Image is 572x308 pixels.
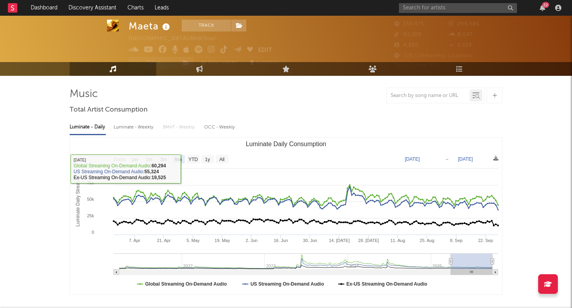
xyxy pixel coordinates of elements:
div: 22 [542,2,549,8]
button: Edit [258,46,272,55]
span: 4,300 [394,43,419,48]
text: 1w [132,157,138,162]
text: [DATE] [458,156,473,162]
span: 8,047 [448,32,473,37]
text: → [445,156,449,162]
text: Luminate Daily Consumption [246,141,327,147]
text: 5. May [186,238,200,243]
span: 6,159 [448,43,472,48]
button: Track [129,57,178,69]
span: 130,475 [394,22,424,27]
text: 11. Aug [390,238,405,243]
input: Search by song name or URL [387,93,470,99]
text: 16. Jun [274,238,288,243]
button: 22 [540,5,545,11]
svg: Luminate Daily Consumption [70,137,502,295]
text: Luminate Daily Streams [75,176,81,226]
text: 1y [205,157,210,162]
button: Summary [246,57,284,69]
text: 2. Jun [245,238,257,243]
text: 25. Aug [420,238,434,243]
text: 21. Apr [157,238,171,243]
div: OCC - Weekly [204,121,236,134]
text: [DATE] [405,156,420,162]
div: Luminate - Daily [70,121,106,134]
text: 30. Jun [303,238,317,243]
span: Total Artist Consumption [70,105,148,115]
text: 19. May [215,238,231,243]
span: Summary [256,61,279,65]
text: 0 [92,230,94,235]
span: 728,534 Monthly Listeners [394,53,472,59]
text: Global Streaming On-Demand Audio [145,281,227,287]
text: 28. [DATE] [358,238,379,243]
div: Maeta [129,20,172,33]
text: 7. Apr [129,238,140,243]
text: YTD [188,157,198,162]
text: US Streaming On-Demand Audio [251,281,324,287]
text: 3m [161,157,167,162]
button: Track [182,20,231,31]
a: Benchmark [197,57,242,69]
text: All [219,157,224,162]
div: Luminate - Weekly [114,121,155,134]
span: Benchmark [208,59,238,68]
text: 1m [146,157,153,162]
text: 50k [87,197,94,202]
text: Ex-US Streaming On-Demand Audio [347,281,428,287]
div: [GEOGRAPHIC_DATA] | R&B/Soul [129,34,225,44]
text: 14. [DATE] [329,238,350,243]
text: Zoom [114,157,126,162]
text: 6m [175,157,181,162]
text: 25k [87,213,94,218]
text: 8. Sep [450,238,463,243]
span: 299,586 [448,22,480,27]
text: 75k [87,180,94,185]
span: 92,300 [394,32,422,37]
input: Search for artists [399,3,517,13]
text: 22. Sep [478,238,493,243]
